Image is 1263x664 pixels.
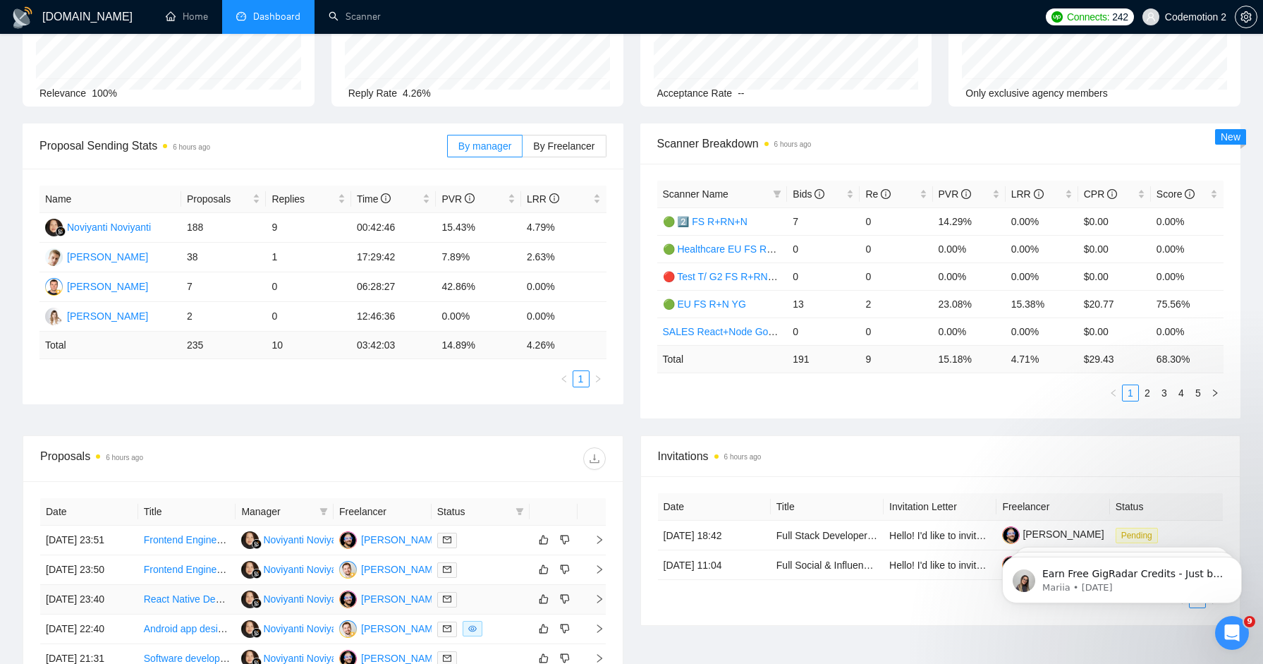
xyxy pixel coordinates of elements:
td: 0.00% [521,272,606,302]
td: [DATE] 23:50 [40,555,138,585]
span: Only exclusive agency members [965,87,1108,99]
td: 15.43% [436,213,521,243]
td: 14.29% [933,207,1006,235]
img: NN [241,591,259,608]
img: gigradar-bm.png [252,569,262,579]
td: $0.00 [1078,262,1151,290]
span: By manager [458,140,511,152]
span: user [1146,12,1156,22]
td: 0.00% [1151,262,1224,290]
th: Replies [266,186,351,213]
th: Freelancer [334,498,432,526]
button: dislike [556,561,573,578]
li: Previous Page [556,370,573,387]
a: React Native Developer - Track Meet Mobile App [144,593,358,605]
a: setting [1235,11,1257,23]
td: 0 [266,302,351,332]
td: 7 [787,207,860,235]
th: Title [771,493,884,521]
a: YG[PERSON_NAME] [339,652,442,663]
span: filter [513,501,527,522]
div: [PERSON_NAME] [361,532,442,548]
button: dislike [556,591,573,608]
img: gigradar-bm.png [252,539,262,549]
span: right [583,535,604,545]
span: LRR [1011,188,1044,200]
span: dislike [560,653,570,664]
div: [PERSON_NAME] [67,308,148,324]
td: 2 [860,290,932,318]
li: Next Page [590,370,606,387]
span: right [583,594,604,604]
button: setting [1235,6,1257,28]
span: mail [443,654,451,663]
a: 🔴 Test T/ G2 FS R+RN+N/ 06.03 [663,271,811,282]
span: filter [319,507,328,516]
td: 0 [266,272,351,302]
td: 15.18 % [933,345,1006,373]
img: YG [339,591,357,608]
span: info-circle [881,189,891,199]
a: NNNoviyanti Noviyanti [45,221,151,232]
td: 0 [860,207,932,235]
li: 5 [1190,385,1207,402]
td: 10 [266,332,351,359]
span: info-circle [465,193,475,203]
button: left [556,370,573,387]
a: VK[PERSON_NAME] [339,622,442,634]
span: Invitations [658,447,1224,465]
th: Freelancer [996,493,1109,521]
div: Noviyanti Noviyanti [263,532,347,548]
td: 4.26 % [521,332,606,359]
td: 0 [787,318,860,345]
td: 0.00% [1151,207,1224,235]
span: info-circle [961,189,971,199]
td: [DATE] 23:40 [40,585,138,615]
div: [PERSON_NAME] [361,591,442,607]
a: YG[PERSON_NAME] [339,533,442,545]
span: like [539,623,549,634]
div: Noviyanti Noviyanti [263,591,347,607]
span: Manager [241,504,314,519]
span: info-circle [1185,189,1195,199]
img: NN [45,219,63,236]
span: right [583,653,604,663]
span: dislike [560,593,570,605]
time: 6 hours ago [106,454,143,461]
div: [PERSON_NAME] [361,621,442,636]
td: 7.89% [436,243,521,272]
button: right [590,370,606,387]
th: Proposals [181,186,267,213]
td: 0.00% [1006,235,1078,262]
td: $0.00 [1078,235,1151,262]
a: Android app design, sensory creative [144,623,306,634]
img: upwork-logo.png [1051,11,1063,23]
span: dislike [560,564,570,575]
a: Frontend Engineer (Next.js / Framer Motion) Build Trust-First Assistant [144,564,451,575]
span: left [1109,389,1118,397]
th: Date [40,498,138,526]
button: like [535,561,552,578]
a: YG[PERSON_NAME] [339,593,442,604]
span: 100% [92,87,117,99]
a: DK[PERSON_NAME] [45,310,148,321]
img: logo [11,6,34,29]
a: 5 [1190,385,1206,401]
button: right [1207,385,1224,402]
th: Manager [236,498,334,526]
td: $0.00 [1078,207,1151,235]
td: 4.71 % [1006,345,1078,373]
span: LRR [527,193,559,205]
span: like [539,653,549,664]
a: Full Social & Influencer Marketing Team for Viral Crypto Project ([PERSON_NAME]) [776,560,1142,571]
span: download [584,453,605,464]
span: Status [437,504,510,519]
span: like [539,593,549,605]
th: Title [138,498,236,526]
li: 3 [1156,385,1173,402]
td: 0.00% [521,302,606,332]
td: Android app design, sensory creative [138,615,236,644]
span: Re [865,188,891,200]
